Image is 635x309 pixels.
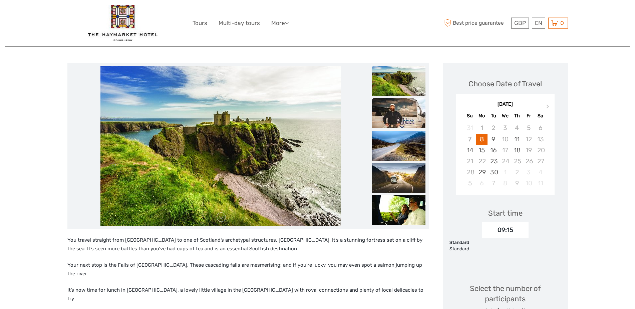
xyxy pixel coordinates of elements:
[67,286,429,303] p: It’s now time for lunch in [GEOGRAPHIC_DATA], a lovely little village in the [GEOGRAPHIC_DATA] wi...
[443,18,510,29] span: Best price guarantee
[523,156,535,167] div: Not available Friday, September 26th, 2025
[511,134,523,145] div: Choose Thursday, September 11th, 2025
[535,134,546,145] div: Not available Saturday, September 13th, 2025
[464,134,476,145] div: Not available Sunday, September 7th, 2025
[372,163,425,193] img: 6ab4a96153c440d498d6ecdb5288facd_slider_thumbnail.jpeg
[464,167,476,178] div: Not available Sunday, September 28th, 2025
[523,134,535,145] div: Not available Friday, September 12th, 2025
[532,18,545,29] div: EN
[488,167,499,178] div: Choose Tuesday, September 30th, 2025
[559,20,565,26] span: 0
[488,156,499,167] div: Choose Tuesday, September 23rd, 2025
[535,167,546,178] div: Not available Saturday, October 4th, 2025
[372,98,425,128] img: df8d85a238954c2a92b4d32d72ed3c85_slider_thumbnail.jpeg
[476,134,488,145] div: Choose Monday, September 8th, 2025
[476,156,488,167] div: Not available Monday, September 22nd, 2025
[464,178,476,189] div: Choose Sunday, October 5th, 2025
[488,208,523,218] div: Start time
[468,79,542,89] div: Choose Date of Travel
[523,145,535,156] div: Not available Friday, September 19th, 2025
[449,246,561,252] div: Standard
[488,178,499,189] div: Choose Tuesday, October 7th, 2025
[535,122,546,133] div: Not available Saturday, September 6th, 2025
[523,178,535,189] div: Not available Friday, October 10th, 2025
[499,122,511,133] div: Not available Wednesday, September 3rd, 2025
[9,12,75,17] p: We're away right now. Please check back later!
[476,167,488,178] div: Choose Monday, September 29th, 2025
[464,122,476,133] div: Not available Sunday, August 31st, 2025
[511,111,523,120] div: Th
[535,156,546,167] div: Not available Saturday, September 27th, 2025
[499,145,511,156] div: Not available Wednesday, September 17th, 2025
[488,145,499,156] div: Choose Tuesday, September 16th, 2025
[464,156,476,167] div: Not available Sunday, September 21st, 2025
[488,111,499,120] div: Tu
[523,167,535,178] div: Not available Friday, October 3rd, 2025
[511,178,523,189] div: Choose Thursday, October 9th, 2025
[535,178,546,189] div: Not available Saturday, October 11th, 2025
[67,261,429,278] p: Your next stop is the Falls of [GEOGRAPHIC_DATA]. These cascading falls are mesmerising; and if y...
[499,167,511,178] div: Not available Wednesday, October 1st, 2025
[476,178,488,189] div: Not available Monday, October 6th, 2025
[511,122,523,133] div: Not available Thursday, September 4th, 2025
[514,20,526,26] span: GBP
[511,156,523,167] div: Not available Thursday, September 25th, 2025
[523,111,535,120] div: Fr
[372,66,425,96] img: acdb441ea6404ae6a61129746e4b0962_slider_thumbnail.jpg
[67,236,429,253] p: You travel straight from [GEOGRAPHIC_DATA] to one of Scotland’s archetypal structures, [GEOGRAPHI...
[499,134,511,145] div: Not available Wednesday, September 10th, 2025
[511,145,523,156] div: Choose Thursday, September 18th, 2025
[499,178,511,189] div: Not available Wednesday, October 8th, 2025
[476,122,488,133] div: Not available Monday, September 1st, 2025
[464,111,476,120] div: Su
[449,239,561,246] div: Standard
[100,66,341,226] img: acdb441ea6404ae6a61129746e4b0962_main_slider.jpg
[523,122,535,133] div: Not available Friday, September 5th, 2025
[476,111,488,120] div: Mo
[476,145,488,156] div: Choose Monday, September 15th, 2025
[456,101,555,108] div: [DATE]
[511,167,523,178] div: Choose Thursday, October 2nd, 2025
[535,145,546,156] div: Not available Saturday, September 20th, 2025
[271,18,289,28] a: More
[482,222,529,238] div: 09:15
[372,131,425,161] img: edf5807051c04911a9f0072e97d78b44_slider_thumbnail.jpg
[372,195,425,225] img: 4cc26155b6394aecbef43de35b7b5c35_slider_thumbnail.jpg
[535,111,546,120] div: Sa
[488,122,499,133] div: Not available Tuesday, September 2nd, 2025
[193,18,207,28] a: Tours
[219,18,260,28] a: Multi-day tours
[499,111,511,120] div: We
[488,134,499,145] div: Choose Tuesday, September 9th, 2025
[464,145,476,156] div: Choose Sunday, September 14th, 2025
[458,122,552,189] div: month 2025-09
[543,103,554,113] button: Next Month
[77,10,85,18] button: Open LiveChat chat widget
[88,5,157,41] img: 2426-e9e67c72-e0e4-4676-a79c-1d31c490165d_logo_big.jpg
[499,156,511,167] div: Not available Wednesday, September 24th, 2025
